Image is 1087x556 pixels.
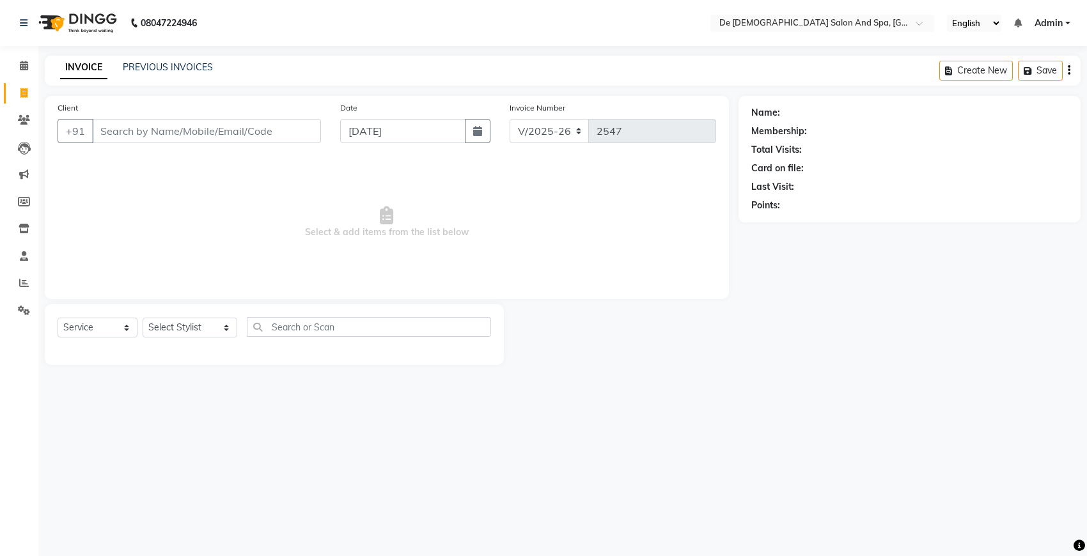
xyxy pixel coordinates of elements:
label: Client [58,102,78,114]
div: Card on file: [751,162,804,175]
label: Invoice Number [510,102,565,114]
div: Last Visit: [751,180,794,194]
label: Date [340,102,357,114]
button: Create New [939,61,1013,81]
div: Name: [751,106,780,120]
input: Search by Name/Mobile/Email/Code [92,119,321,143]
span: Select & add items from the list below [58,158,716,286]
button: Save [1018,61,1063,81]
div: Membership: [751,125,807,138]
b: 08047224946 [141,5,197,41]
div: Points: [751,199,780,212]
span: Admin [1035,17,1063,30]
input: Search or Scan [247,317,491,337]
button: +91 [58,119,93,143]
div: Total Visits: [751,143,802,157]
a: PREVIOUS INVOICES [123,61,213,73]
a: INVOICE [60,56,107,79]
img: logo [33,5,120,41]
